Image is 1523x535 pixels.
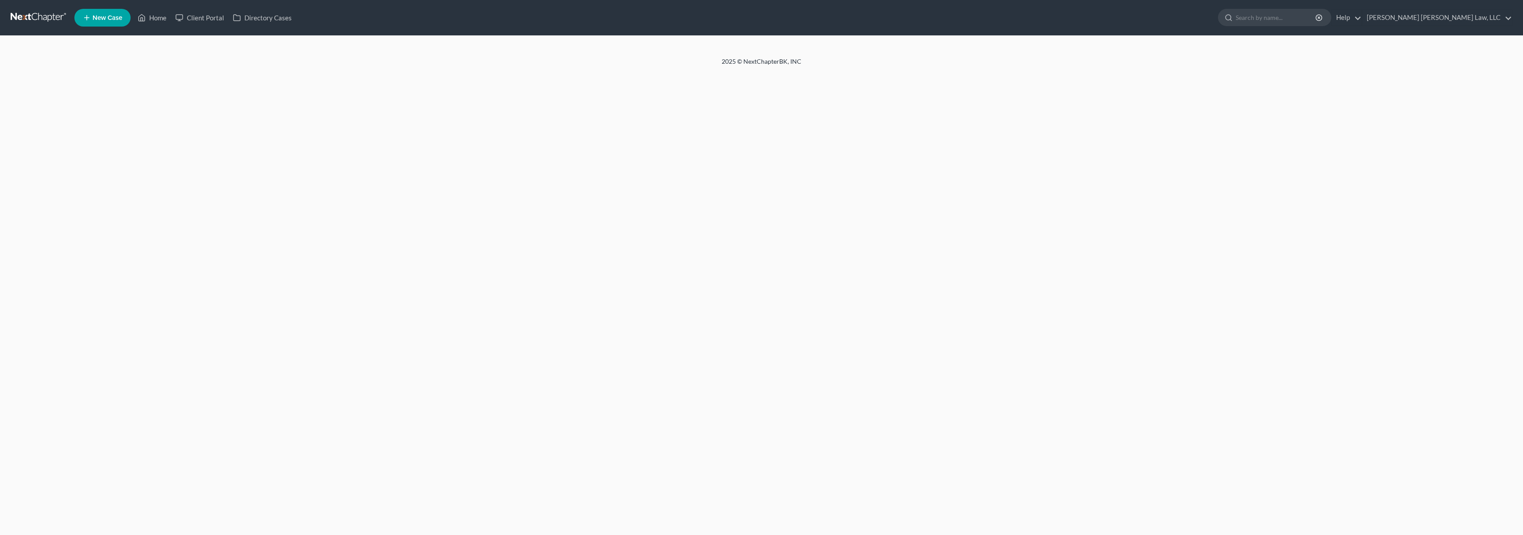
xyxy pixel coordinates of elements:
[1332,10,1361,26] a: Help
[93,15,122,21] span: New Case
[1236,9,1317,26] input: Search by name...
[1362,10,1512,26] a: [PERSON_NAME] [PERSON_NAME] Law, LLC
[133,10,171,26] a: Home
[171,10,228,26] a: Client Portal
[509,57,1014,73] div: 2025 © NextChapterBK, INC
[228,10,296,26] a: Directory Cases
